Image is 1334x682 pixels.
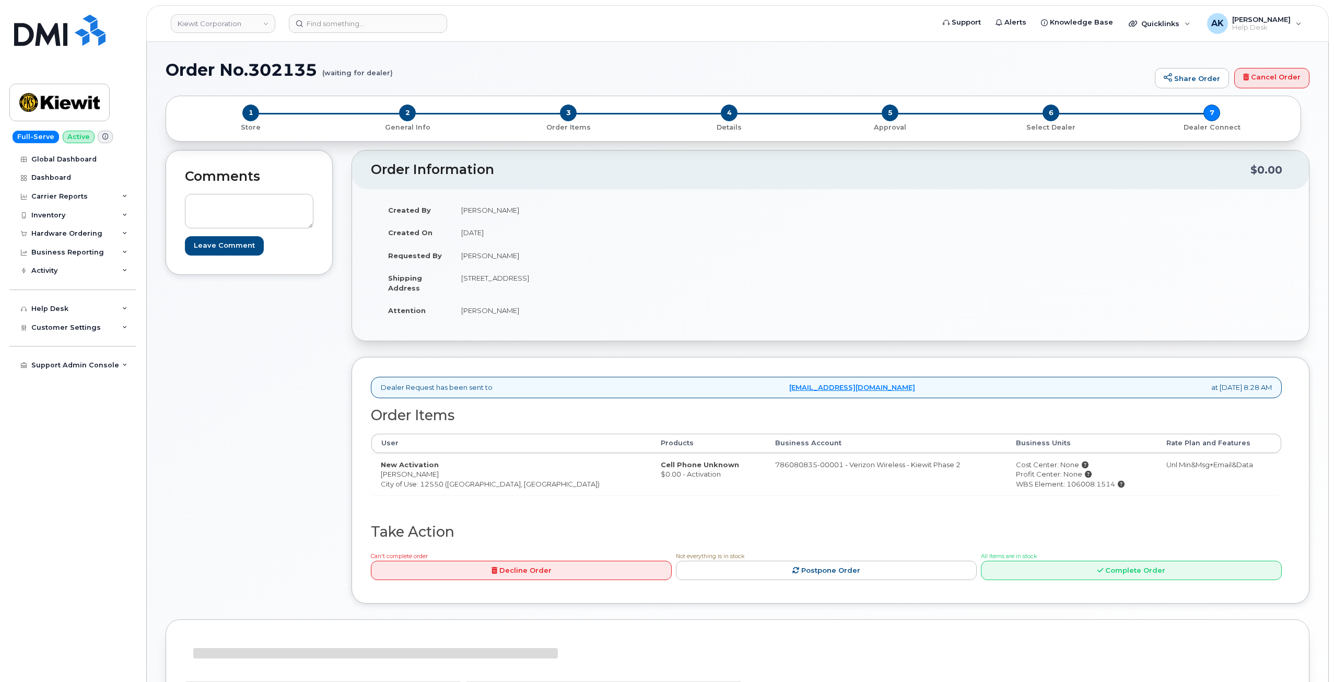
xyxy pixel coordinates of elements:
[399,105,416,121] span: 2
[721,105,738,121] span: 4
[371,377,1282,398] div: Dealer Request has been sent to at [DATE] 8:28 AM
[492,123,645,132] p: Order Items
[371,453,651,495] td: [PERSON_NAME] City of Use: 12550 ([GEOGRAPHIC_DATA], [GEOGRAPHIC_DATA])
[452,299,823,322] td: [PERSON_NAME]
[882,105,898,121] span: 5
[981,553,1037,560] span: All Items are in stock
[560,105,577,121] span: 3
[452,221,823,244] td: [DATE]
[975,123,1127,132] p: Select Dealer
[676,561,977,580] a: Postpone Order
[1155,68,1229,89] a: Share Order
[388,206,431,214] strong: Created By
[371,553,428,560] span: Can't complete order
[371,163,1250,177] h2: Order Information
[331,123,484,132] p: General Info
[814,123,966,132] p: Approval
[1250,160,1282,180] div: $0.00
[1234,68,1309,89] a: Cancel Order
[322,61,393,77] small: (waiting for dealer)
[185,236,264,256] input: Leave Comment
[1016,460,1148,470] div: Cost Center: None
[388,251,442,260] strong: Requested By
[179,123,323,132] p: Store
[1157,453,1281,495] td: Unl Min&Msg+Email&Data
[371,524,1282,540] h2: Take Action
[653,123,805,132] p: Details
[452,199,823,222] td: [PERSON_NAME]
[327,121,488,132] a: 2 General Info
[766,453,1007,495] td: 786080835-00001 - Verizon Wireless - Kiewit Phase 2
[789,383,915,392] a: [EMAIL_ADDRESS][DOMAIN_NAME]
[371,408,1282,423] h2: Order Items
[452,267,823,299] td: [STREET_ADDRESS]
[388,274,422,292] strong: Shipping Address
[388,306,426,315] strong: Attention
[766,434,1007,453] th: Business Account
[810,121,970,132] a: 5 Approval
[651,434,766,453] th: Products
[452,244,823,267] td: [PERSON_NAME]
[371,434,651,453] th: User
[1007,434,1157,453] th: Business Units
[676,553,744,560] span: Not everything is in stock
[651,453,766,495] td: $0.00 - Activation
[1016,469,1148,479] div: Profit Center: None
[166,61,1150,79] h1: Order No.302135
[1157,434,1281,453] th: Rate Plan and Features
[649,121,810,132] a: 4 Details
[661,460,739,469] strong: Cell Phone Unknown
[1016,479,1148,489] div: WBS Element: 106008.1514
[970,121,1131,132] a: 6 Select Dealer
[371,561,672,580] a: Decline Order
[388,228,432,237] strong: Created On
[381,460,439,469] strong: New Activation
[242,105,259,121] span: 1
[185,169,313,184] h2: Comments
[488,121,649,132] a: 3 Order Items
[1043,105,1059,121] span: 6
[981,561,1282,580] a: Complete Order
[174,121,327,132] a: 1 Store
